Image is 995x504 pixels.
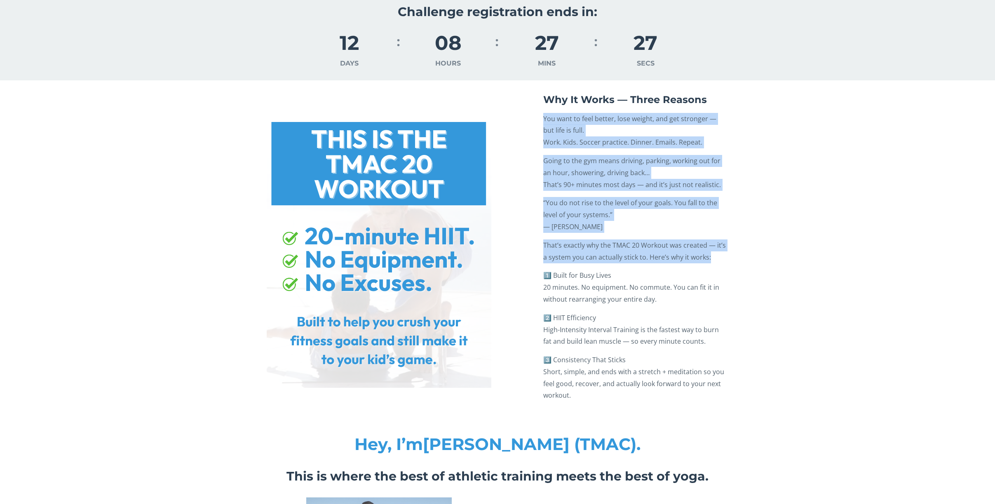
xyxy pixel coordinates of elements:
strong: Why It Works — Three Reasons [543,94,707,105]
h6: MINS [504,59,590,68]
h6: SECS [603,59,689,68]
h6: DAYS [306,59,393,68]
p: “You do not rise to the level of your goals. You fall to the level of your systems.” — [PERSON_NAME] [543,197,728,232]
p: You want to feel better, lose weight, and get stronger — but life is full. Work. Kids. Soccer pra... [543,113,728,148]
h2: 08 [405,33,491,53]
p: Going to the gym means driving, parking, working out for an hour, showering, driving back… That’s... [543,155,728,190]
img: 6454c54-31ed-0aa6-810e-a7e5b17c35fc_TMAC_Fitness_-_IG_Portrait_4_.png [267,107,491,388]
p: 3️⃣ Consistency That Sticks Short, simple, and ends with a stretch + meditation so you feel good,... [543,354,728,401]
p: 1️⃣ Built for Busy Lives 20 minutes. No equipment. No commute. You can fit it in without rearrang... [543,270,728,305]
span: This is where the best of athletic training meets the best of yoga. [286,469,709,484]
span: [PERSON_NAME] (TMAC). [423,434,641,454]
h6: HOURS [405,59,491,68]
p: 2️⃣ HIIT Efficiency High-Intensity Interval Training is the fastest way to burn fat and build lea... [543,312,728,347]
h2: 12 [306,33,393,53]
p: That’s exactly why the TMAC 20 Workout was created — it’s a system you can actually stick to. Her... [543,239,728,263]
h2: Challenge registration ends in: [346,4,650,20]
h2: 27 [504,33,590,53]
h2: 27 [603,33,689,53]
span: Hey, I’m [354,434,423,454]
